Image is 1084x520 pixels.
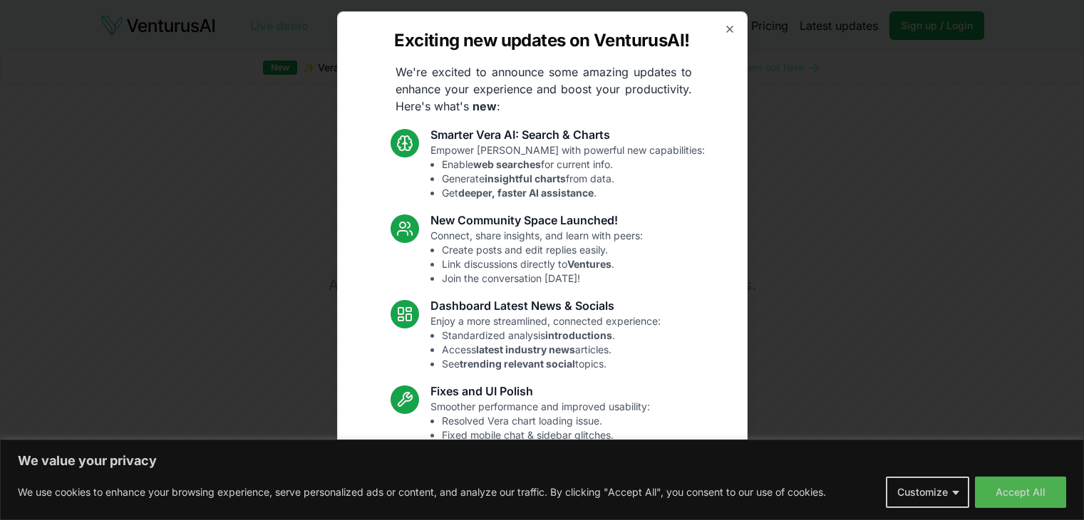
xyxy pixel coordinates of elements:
[458,187,594,199] strong: deeper, faster AI assistance
[442,328,661,343] li: Standardized analysis .
[442,414,650,428] li: Resolved Vera chart loading issue.
[430,126,705,143] h3: Smarter Vera AI: Search & Charts
[442,271,643,286] li: Join the conversation [DATE]!
[430,143,705,200] p: Empower [PERSON_NAME] with powerful new capabilities:
[442,343,661,357] li: Access articles.
[442,442,650,457] li: Enhanced overall UI consistency.
[473,99,497,113] strong: new
[485,172,566,184] strong: insightful charts
[430,400,650,457] p: Smoother performance and improved usability:
[384,63,703,115] p: We're excited to announce some amazing updates to enhance your experience and boost your producti...
[430,383,650,400] h3: Fixes and UI Polish
[442,157,705,172] li: Enable for current info.
[430,297,661,314] h3: Dashboard Latest News & Socials
[430,229,643,286] p: Connect, share insights, and learn with peers:
[442,172,705,186] li: Generate from data.
[567,258,611,270] strong: Ventures
[383,468,702,519] p: These updates are designed to make VenturusAI more powerful, intuitive, and user-friendly. Let us...
[394,29,689,52] h2: Exciting new updates on VenturusAI!
[430,212,643,229] h3: New Community Space Launched!
[442,186,705,200] li: Get .
[442,243,643,257] li: Create posts and edit replies easily.
[473,158,541,170] strong: web searches
[460,358,575,370] strong: trending relevant social
[442,257,643,271] li: Link discussions directly to .
[442,428,650,442] li: Fixed mobile chat & sidebar glitches.
[476,343,575,355] strong: latest industry news
[442,357,661,371] li: See topics.
[430,314,661,371] p: Enjoy a more streamlined, connected experience:
[545,329,612,341] strong: introductions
